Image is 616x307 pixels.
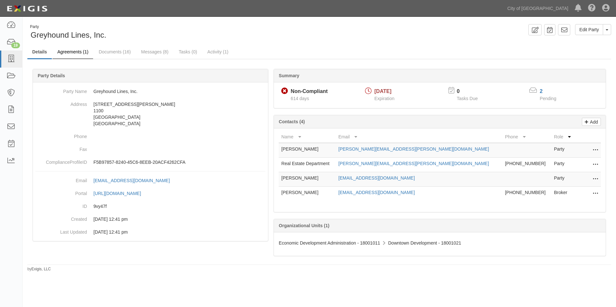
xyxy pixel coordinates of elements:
[540,96,556,101] span: Pending
[93,177,170,184] div: [EMAIL_ADDRESS][DOMAIN_NAME]
[38,73,65,78] b: Party Details
[502,158,551,172] td: [PHONE_NUMBER]
[504,2,572,15] a: City of [GEOGRAPHIC_DATA]
[5,3,49,14] img: logo-5460c22ac91f19d4615b14bd174203de0afe785f0fc80cf4dbbc73dc1793850b.png
[502,131,551,143] th: Phone
[35,143,87,153] dt: Fax
[35,156,87,165] dt: ComplianceProfileID
[582,118,601,126] a: Add
[457,88,486,95] p: 0
[35,213,265,226] dd: 01/04/2024 12:41 pm
[374,96,394,101] span: Expiration
[279,240,380,246] span: Economic Development Administration - 18001011
[338,190,415,195] a: [EMAIL_ADDRESS][DOMAIN_NAME]
[291,96,309,101] span: Since 01/04/2024
[279,158,336,172] td: Real Estate Department
[551,158,575,172] td: Party
[279,131,336,143] th: Name
[279,119,305,124] b: Contacts (4)
[338,161,489,166] a: [PERSON_NAME][EMAIL_ADDRESS][PERSON_NAME][DOMAIN_NAME]
[336,131,502,143] th: Email
[575,24,603,35] a: Edit Party
[588,5,596,12] i: Help Center - Complianz
[279,73,299,78] b: Summary
[35,213,87,222] dt: Created
[291,88,328,95] div: Non-Compliant
[35,200,87,209] dt: ID
[35,187,87,197] dt: Portal
[27,266,51,272] small: by
[93,159,265,165] p: F5B97857-8240-45C6-8EEB-20ACF4262CFA
[35,98,87,107] dt: Address
[30,24,106,30] div: Party
[279,223,329,228] b: Organizational Units (1)
[551,172,575,187] td: Party
[551,187,575,201] td: Broker
[93,191,148,196] a: [URL][DOMAIN_NAME]
[11,42,20,48] div: 19
[174,45,202,58] a: Tasks (0)
[27,45,52,59] a: Details
[203,45,233,58] a: Activity (1)
[338,146,489,152] a: [PERSON_NAME][EMAIL_ADDRESS][PERSON_NAME][DOMAIN_NAME]
[279,143,336,158] td: [PERSON_NAME]
[588,118,598,126] p: Add
[35,98,265,130] dd: [STREET_ADDRESS][PERSON_NAME] 1100 [GEOGRAPHIC_DATA] [GEOGRAPHIC_DATA]
[35,85,87,95] dt: Party Name
[53,45,93,59] a: Agreements (1)
[551,131,575,143] th: Role
[502,187,551,201] td: [PHONE_NUMBER]
[136,45,173,58] a: Messages (8)
[94,45,136,58] a: Documents (16)
[93,178,177,183] a: [EMAIL_ADDRESS][DOMAIN_NAME]
[540,88,543,94] a: 2
[457,96,478,101] span: Tasks Due
[374,88,391,94] span: [DATE]
[27,24,314,41] div: Greyhound Lines, Inc.
[281,88,288,95] i: Non-Compliant
[35,226,265,238] dd: 01/04/2024 12:41 pm
[388,240,461,246] span: Downtown Development - 18001021
[35,174,87,184] dt: Email
[279,172,336,187] td: [PERSON_NAME]
[31,31,106,39] span: Greyhound Lines, Inc.
[551,143,575,158] td: Party
[35,130,87,140] dt: Phone
[32,267,51,271] a: Exigis, LLC
[338,175,415,181] a: [EMAIL_ADDRESS][DOMAIN_NAME]
[35,226,87,235] dt: Last Updated
[35,85,265,98] dd: Greyhound Lines, Inc.
[35,200,265,213] dd: 9vy47f
[279,187,336,201] td: [PERSON_NAME]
